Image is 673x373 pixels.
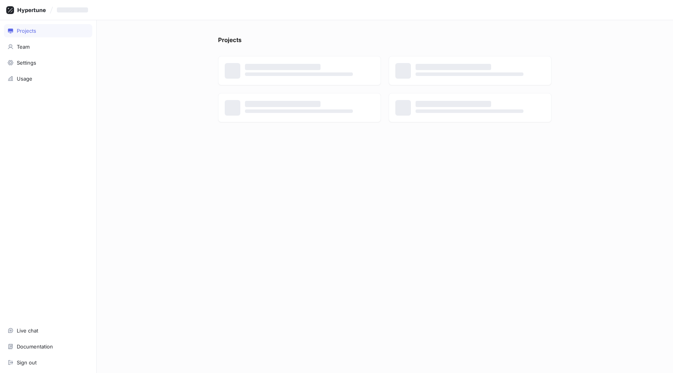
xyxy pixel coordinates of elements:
div: Live chat [17,327,38,334]
p: Projects [218,36,241,48]
div: Projects [17,28,36,34]
button: ‌ [54,4,94,16]
span: ‌ [416,72,523,76]
a: Team [4,40,92,53]
div: Team [17,44,30,50]
a: Projects [4,24,92,37]
div: Settings [17,60,36,66]
div: Sign out [17,359,37,366]
span: ‌ [245,64,321,70]
span: ‌ [416,64,491,70]
a: Usage [4,72,92,85]
span: ‌ [245,72,353,76]
a: Documentation [4,340,92,353]
span: ‌ [245,109,353,113]
a: Settings [4,56,92,69]
span: ‌ [416,101,491,107]
span: ‌ [57,7,88,12]
div: Usage [17,76,32,82]
span: ‌ [416,109,523,113]
div: Documentation [17,343,53,350]
span: ‌ [245,101,321,107]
